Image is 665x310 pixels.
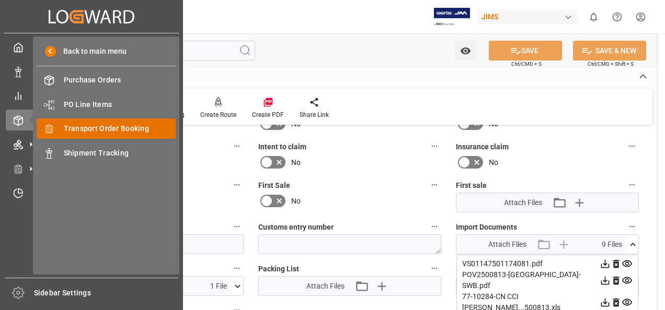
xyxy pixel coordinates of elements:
[37,142,176,163] a: Shipment Tracking
[477,9,578,25] div: JIMS
[291,196,301,207] span: No
[230,261,244,275] button: Shipping Letter of Instructions
[625,139,639,153] button: Insurance claim
[428,220,441,233] button: Customs entry number
[258,264,299,275] span: Packing List
[252,110,284,120] div: Create PDF
[428,139,441,153] button: Intent to claim
[504,197,542,208] span: Attach Files
[37,118,176,139] a: Transport Order Booking
[428,178,441,192] button: First Sale
[64,75,176,86] span: Purchase Orders
[573,41,646,61] button: SAVE & NEW
[456,180,487,191] span: First sale
[291,157,301,168] span: No
[489,41,562,61] button: SAVE
[258,222,334,233] span: Customs entry number
[428,261,441,275] button: Packing List
[625,178,639,192] button: First sale
[477,7,582,27] button: JIMS
[306,281,345,292] span: Attach Files
[64,99,176,110] span: PO Line Items
[6,183,177,203] a: Timeslot Management V2
[6,37,177,57] a: My Cockpit
[258,141,306,152] span: Intent to claim
[489,157,498,168] span: No
[230,178,244,192] button: Carrier /Forwarder claim
[462,269,633,291] div: POV2500813-[GEOGRAPHIC_DATA]-SWB.pdf
[625,220,639,233] button: Import Documents
[605,5,629,29] button: Help Center
[6,86,177,106] a: My Reports
[456,222,517,233] span: Import Documents
[582,5,605,29] button: show 0 new notifications
[456,141,509,152] span: Insurance claim
[200,110,236,120] div: Create Route
[64,148,176,159] span: Shipment Tracking
[37,70,176,90] a: Purchase Orders
[462,258,633,269] div: VS01147501174081.pdf
[511,60,542,68] span: Ctrl/CMD + S
[456,264,589,275] span: Master [PERSON_NAME] of Lading (doc)
[602,239,622,250] span: 9 Files
[64,123,176,134] span: Transport Order Booking
[230,139,244,153] button: Receiving report
[588,60,634,68] span: Ctrl/CMD + Shift + S
[455,41,476,61] button: open menu
[56,46,127,57] span: Back to main menu
[300,110,329,120] div: Share Link
[230,220,244,233] button: Customs clearance date
[210,281,227,292] span: 1 File
[258,180,290,191] span: First Sale
[34,288,179,299] span: Sidebar Settings
[37,94,176,114] a: PO Line Items
[6,61,177,81] a: Data Management
[488,239,526,250] span: Attach Files
[434,8,470,26] img: Exertis%20JAM%20-%20Email%20Logo.jpg_1722504956.jpg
